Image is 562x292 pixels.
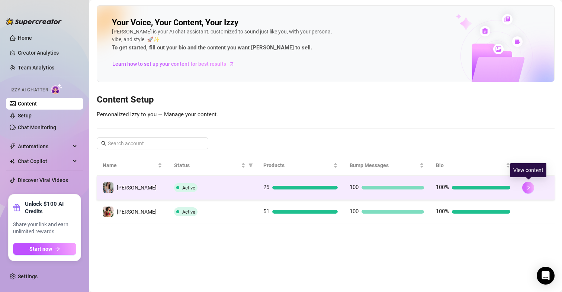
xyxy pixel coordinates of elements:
[436,184,449,191] span: 100%
[263,161,332,169] span: Products
[18,155,71,167] span: Chat Copilot
[430,155,516,176] th: Bio
[510,163,546,177] div: View content
[117,185,157,191] span: [PERSON_NAME]
[248,163,253,168] span: filter
[439,6,554,82] img: ai-chatter-content-library-cLFOSyPT.png
[55,246,60,252] span: arrow-right
[436,208,449,215] span: 100%
[263,208,269,215] span: 51
[108,139,198,147] input: Search account
[228,60,235,68] span: arrow-right
[18,140,71,152] span: Automations
[18,101,37,107] a: Content
[117,209,157,215] span: [PERSON_NAME]
[537,267,555,285] div: Open Intercom Messenger
[174,161,240,169] span: Status
[350,184,359,191] span: 100
[13,243,76,255] button: Start nowarrow-right
[97,155,168,176] th: Name
[18,35,32,41] a: Home
[18,47,77,59] a: Creator Analytics
[350,161,418,169] span: Bump Messages
[263,184,269,191] span: 25
[10,143,16,149] span: thunderbolt
[13,221,76,236] span: Share your link and earn unlimited rewards
[51,84,62,94] img: AI Chatter
[6,18,62,25] img: logo-BBDzfeDw.svg
[10,159,15,164] img: Chat Copilot
[103,161,156,169] span: Name
[526,185,531,190] span: right
[103,207,113,217] img: maki
[18,65,54,71] a: Team Analytics
[103,182,113,193] img: Maki
[25,200,76,215] strong: Unlock $100 AI Credits
[436,161,504,169] span: Bio
[18,273,38,279] a: Settings
[344,155,430,176] th: Bump Messages
[112,44,312,51] strong: To get started, fill out your bio and the content you want [PERSON_NAME] to sell.
[112,60,226,68] span: Learn how to set up your content for best results
[18,177,68,183] a: Discover Viral Videos
[18,113,32,119] a: Setup
[182,185,195,191] span: Active
[97,94,555,106] h3: Content Setup
[168,155,257,176] th: Status
[13,204,20,211] span: gift
[29,246,52,252] span: Start now
[257,155,344,176] th: Products
[112,58,240,70] a: Learn how to set up your content for best results
[112,17,238,28] h2: Your Voice, Your Content, Your Izzy
[101,141,106,146] span: search
[350,208,359,215] span: 100
[97,111,218,118] span: Personalized Izzy to you — Manage your content.
[112,28,335,52] div: [PERSON_NAME] is your AI chat assistant, customized to sound just like you, with your persona, vi...
[182,209,195,215] span: Active
[247,160,254,171] span: filter
[18,124,56,130] a: Chat Monitoring
[522,182,534,194] button: right
[10,87,48,94] span: Izzy AI Chatter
